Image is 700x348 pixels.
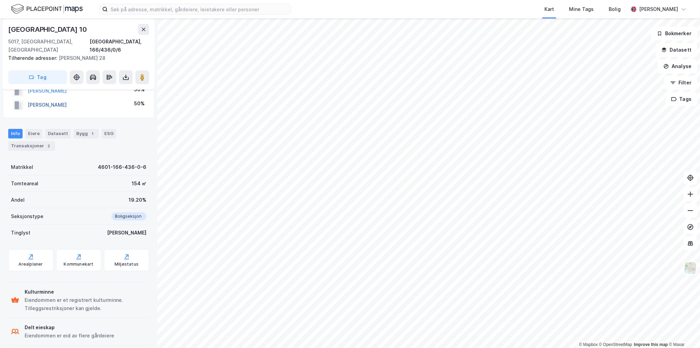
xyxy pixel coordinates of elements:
[132,179,146,188] div: 154 ㎡
[134,99,145,108] div: 50%
[108,4,290,14] input: Søk på adresse, matrikkel, gårdeiere, leietakere eller personer
[8,55,59,61] span: Tilhørende adresser:
[658,59,697,73] button: Analyse
[11,212,43,220] div: Seksjonstype
[45,143,52,149] div: 2
[102,129,116,138] div: ESG
[599,342,632,347] a: OpenStreetMap
[25,129,42,138] div: Eiere
[25,288,146,296] div: Kulturminne
[664,76,697,90] button: Filter
[115,262,138,267] div: Miljøstatus
[129,196,146,204] div: 19.20%
[11,229,30,237] div: Tinglyst
[639,5,678,13] div: [PERSON_NAME]
[544,5,554,13] div: Kart
[64,262,93,267] div: Kommunekart
[8,70,67,84] button: Tag
[665,92,697,106] button: Tags
[656,43,697,57] button: Datasett
[90,38,149,54] div: [GEOGRAPHIC_DATA], 166/436/0/6
[25,332,114,340] div: Eiendommen er eid av flere gårdeiere
[8,38,90,54] div: 5017, [GEOGRAPHIC_DATA], [GEOGRAPHIC_DATA]
[74,129,99,138] div: Bygg
[609,5,621,13] div: Bolig
[634,342,668,347] a: Improve this map
[684,262,697,275] img: Z
[18,262,43,267] div: Arealplaner
[651,27,697,40] button: Bokmerker
[8,141,55,151] div: Transaksjoner
[579,342,598,347] a: Mapbox
[666,315,700,348] iframe: Chat Widget
[8,24,88,35] div: [GEOGRAPHIC_DATA] 10
[11,163,33,171] div: Matrikkel
[107,229,146,237] div: [PERSON_NAME]
[25,296,146,312] div: Eiendommen er et registrert kulturminne. Tilleggsrestriksjoner kan gjelde.
[11,196,25,204] div: Andel
[8,54,144,62] div: [PERSON_NAME] 28
[8,129,23,138] div: Info
[11,179,38,188] div: Tomteareal
[89,130,96,137] div: 1
[666,315,700,348] div: Kontrollprogram for chat
[569,5,594,13] div: Mine Tags
[11,3,83,15] img: logo.f888ab2527a4732fd821a326f86c7f29.svg
[45,129,71,138] div: Datasett
[98,163,146,171] div: 4601-166-436-0-6
[25,323,114,332] div: Delt eieskap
